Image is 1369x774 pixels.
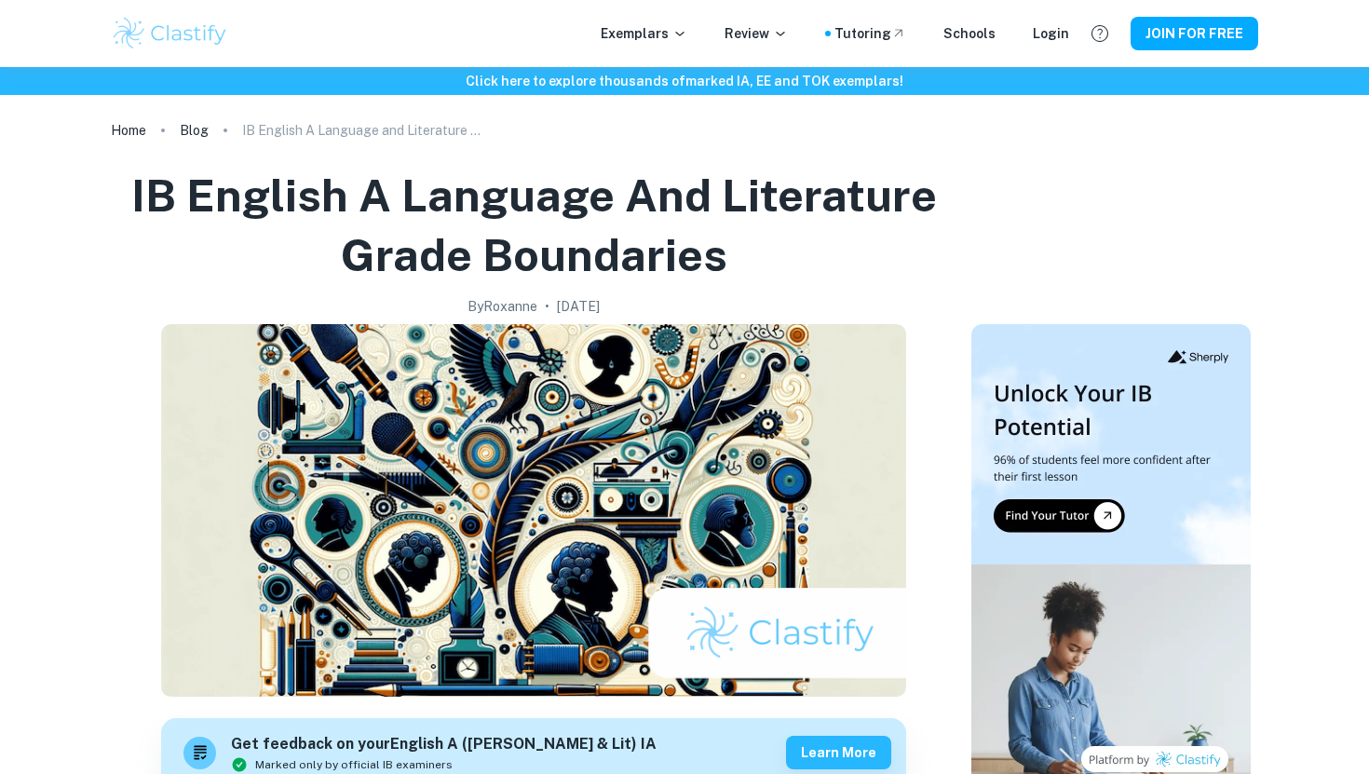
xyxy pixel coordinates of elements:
h1: IB English A Language and Literature Grade Boundaries [118,166,949,285]
img: IB English A Language and Literature Grade Boundaries cover image [161,324,906,697]
a: Schools [943,23,996,44]
a: Login [1033,23,1069,44]
h2: [DATE] [557,296,600,317]
p: IB English A Language and Literature Grade Boundaries [242,120,484,141]
h2: By Roxanne [468,296,537,317]
a: Home [111,117,146,143]
span: Marked only by official IB examiners [255,756,453,773]
a: Tutoring [834,23,906,44]
a: Blog [180,117,209,143]
button: Learn more [786,736,891,769]
button: Help and Feedback [1084,18,1116,49]
img: Clastify logo [111,15,229,52]
p: Review [725,23,788,44]
button: JOIN FOR FREE [1131,17,1258,50]
p: Exemplars [601,23,687,44]
h6: Click here to explore thousands of marked IA, EE and TOK exemplars ! [4,71,1365,91]
h6: Get feedback on your English A ([PERSON_NAME] & Lit) IA [231,733,657,756]
p: • [545,296,549,317]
